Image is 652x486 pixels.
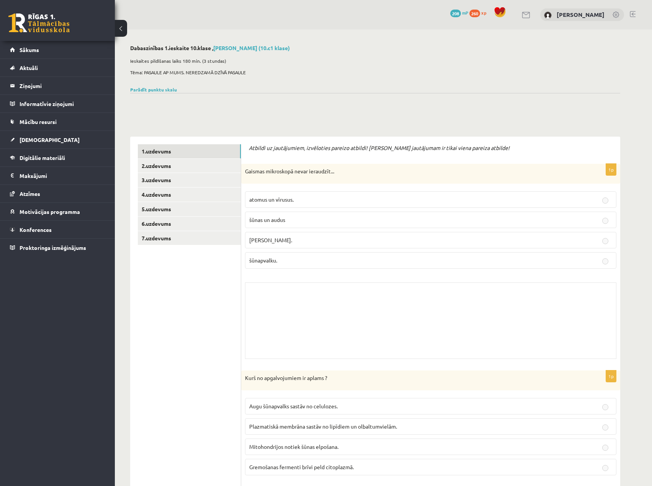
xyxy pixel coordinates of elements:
p: Tēma: PASAULE AP MUMS. NEREDZAMĀ DZĪVĀ PASAULE [130,69,616,76]
a: Proktoringa izmēģinājums [10,239,105,256]
legend: Maksājumi [20,167,105,184]
a: Digitālie materiāli [10,149,105,166]
span: Sākums [20,46,39,53]
input: Augu šūnapvalks sastāv no celulozes. [602,404,608,410]
span: Mitohondrijos notiek šūnas elpošana. [249,443,338,450]
p: Ieskaites pildīšanas laiks 180 min. (3 stundas) [130,57,616,64]
a: Atzīmes [10,185,105,202]
a: 6.uzdevums [138,217,241,231]
span: Gremošanas fermenti brīvi peld citoplazmā. [249,463,354,470]
span: mP [462,10,468,16]
span: xp [481,10,486,16]
a: Ziņojumi [10,77,105,95]
input: šūnas un audus [602,218,608,224]
input: atomus un vīrusus. [602,197,608,204]
p: Gaismas mikroskopā nevar ieraudzīt... [245,168,578,175]
span: 260 [469,10,480,17]
input: Plazmatiskā membrāna sastāv no lipīdiem un olbaltumvielām. [602,424,608,431]
a: [PERSON_NAME] [557,11,605,18]
span: šūnas un audus [249,216,285,223]
span: Motivācijas programma [20,208,80,215]
a: 7.uzdevums [138,231,241,245]
span: Digitālie materiāli [20,154,65,161]
span: [PERSON_NAME]. [249,236,292,243]
a: Aktuāli [10,59,105,77]
a: Mācību resursi [10,113,105,130]
legend: Ziņojumi [20,77,105,95]
em: Atbildi uz jautājumiem, izvēloties pareizo atbildi! [PERSON_NAME] jautājumam ir tikai viena parei... [249,144,510,151]
a: Rīgas 1. Tālmācības vidusskola [8,13,70,33]
a: 4.uzdevums [138,188,241,202]
p: Kurš no apgalvojumiem ir aplams ? [245,374,578,382]
a: 2.uzdevums [138,159,241,173]
a: 5.uzdevums [138,202,241,216]
p: 1p [606,370,616,382]
span: Proktoringa izmēģinājums [20,244,86,251]
input: [PERSON_NAME]. [602,238,608,244]
a: Parādīt punktu skalu [130,86,177,93]
input: Gremošanas fermenti brīvi peld citoplazmā. [602,465,608,471]
h2: Dabaszinības 1.ieskaite 10.klase , [130,45,620,51]
a: Sākums [10,41,105,59]
a: 3.uzdevums [138,173,241,187]
a: Motivācijas programma [10,203,105,220]
span: Augu šūnapvalks sastāv no celulozes. [249,403,338,409]
input: Mitohondrijos notiek šūnas elpošana. [602,445,608,451]
legend: Informatīvie ziņojumi [20,95,105,113]
a: [PERSON_NAME] (10.c1 klase) [213,44,290,51]
span: Plazmatiskā membrāna sastāv no lipīdiem un olbaltumvielām. [249,423,397,430]
a: Konferences [10,221,105,238]
span: Konferences [20,226,52,233]
span: šūnapvalku. [249,257,277,264]
span: atomus un vīrusus. [249,196,294,203]
span: Atzīmes [20,190,40,197]
a: Informatīvie ziņojumi [10,95,105,113]
a: 1.uzdevums [138,144,241,158]
p: 1p [606,163,616,176]
span: [DEMOGRAPHIC_DATA] [20,136,80,143]
span: Aktuāli [20,64,38,71]
img: Mārtiņš Kasparinskis [544,11,552,19]
a: Maksājumi [10,167,105,184]
a: 208 mP [450,10,468,16]
span: 208 [450,10,461,17]
span: Mācību resursi [20,118,57,125]
a: 260 xp [469,10,490,16]
a: [DEMOGRAPHIC_DATA] [10,131,105,148]
input: šūnapvalku. [602,258,608,264]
